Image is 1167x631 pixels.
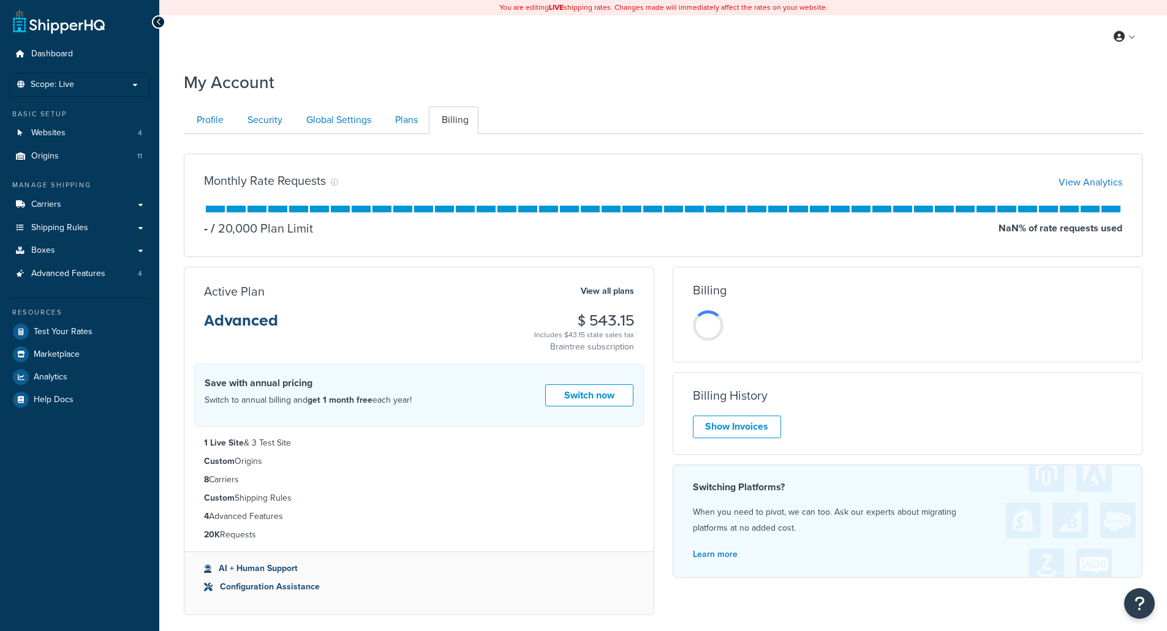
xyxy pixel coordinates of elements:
[204,174,326,187] h3: Monthly Rate Requests
[204,491,235,504] strong: Custom
[204,285,265,298] h3: Active Plan
[205,392,412,408] p: Switch to annual billing and each year!
[9,180,150,190] div: Manage Shipping
[31,128,66,138] span: Websites
[204,510,209,523] strong: 4
[138,269,142,279] span: 4
[693,504,1123,536] p: When you need to pivot, we can too. Ask our experts about migrating platforms at no added cost.
[9,321,150,343] a: Test Your Rates
[31,269,105,279] span: Advanced Features
[9,239,150,262] a: Boxes
[9,263,150,285] li: Advanced Features
[204,580,634,594] li: Configuration Assistance
[34,372,67,383] span: Analytics
[693,548,738,561] a: Learn more
[204,528,220,541] strong: 20K
[9,217,150,239] a: Shipping Rules
[204,455,235,468] strong: Custom
[999,220,1122,237] p: NaN % of rate requests used
[34,327,93,337] span: Test Your Rates
[9,263,150,285] a: Advanced Features 4
[693,416,781,438] a: Show Invoices
[204,528,634,542] li: Requests
[9,307,150,318] div: Resources
[534,341,634,353] p: Braintree subscription
[205,376,412,390] h4: Save with annual pricing
[13,9,105,34] a: ShipperHQ Home
[9,122,150,144] li: Websites
[235,106,292,134] a: Security
[34,395,74,405] span: Help Docs
[293,106,381,134] a: Global Settings
[204,313,278,338] h3: Advanced
[31,49,73,59] span: Dashboard
[9,145,150,168] a: Origins 11
[31,200,61,210] span: Carriers
[9,193,150,216] a: Carriers
[204,491,634,505] li: Shipping Rules
[9,122,150,144] a: Websites 4
[693,389,768,402] h3: Billing History
[429,106,478,134] a: Billing
[204,455,634,468] li: Origins
[382,106,428,134] a: Plans
[137,151,142,162] span: 11
[534,329,634,341] div: Includes $43.15 state sales tax
[31,80,74,90] span: Scope: Live
[693,480,1123,495] h4: Switching Platforms?
[204,473,634,487] li: Carriers
[31,245,55,256] span: Boxes
[204,220,208,237] p: -
[545,384,633,407] a: Switch now
[1059,175,1122,189] a: View Analytics
[34,349,80,360] span: Marketplace
[9,145,150,168] li: Origins
[1124,588,1155,619] button: Open Resource Center
[31,223,88,233] span: Shipping Rules
[308,394,372,406] strong: get 1 month free
[581,283,634,299] a: View all plans
[534,313,634,329] h3: $ 543.15
[204,473,209,486] strong: 8
[549,2,564,13] b: LIVE
[9,389,150,411] a: Help Docs
[204,562,634,575] li: AI + Human Support
[204,436,634,450] li: & 3 Test Site
[693,283,727,297] h3: Billing
[138,128,142,138] span: 4
[184,70,274,94] h1: My Account
[184,106,233,134] a: Profile
[9,43,150,65] a: Dashboard
[208,220,313,237] p: 20,000 Plan Limit
[9,343,150,365] a: Marketplace
[9,366,150,388] a: Analytics
[204,510,634,523] li: Advanced Features
[31,151,59,162] span: Origins
[9,109,150,119] div: Basic Setup
[204,436,244,449] strong: 1 Live Site
[211,219,215,237] span: /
